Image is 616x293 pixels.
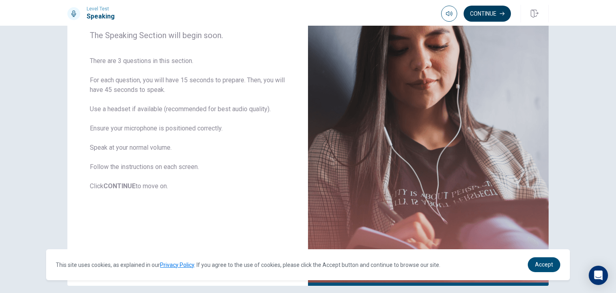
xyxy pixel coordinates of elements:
span: Level Test [87,6,115,12]
div: Open Intercom Messenger [589,266,608,285]
b: CONTINUE [103,182,136,190]
div: cookieconsent [46,249,570,280]
span: Accept [535,261,553,268]
h1: Speaking [87,12,115,21]
span: This site uses cookies, as explained in our . If you agree to the use of cookies, please click th... [56,262,440,268]
a: Privacy Policy [160,262,194,268]
span: The Speaking Section will begin soon. [90,31,286,40]
button: Continue [464,6,511,22]
a: dismiss cookie message [528,257,560,272]
span: There are 3 questions in this section. For each question, you will have 15 seconds to prepare. Th... [90,56,286,191]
